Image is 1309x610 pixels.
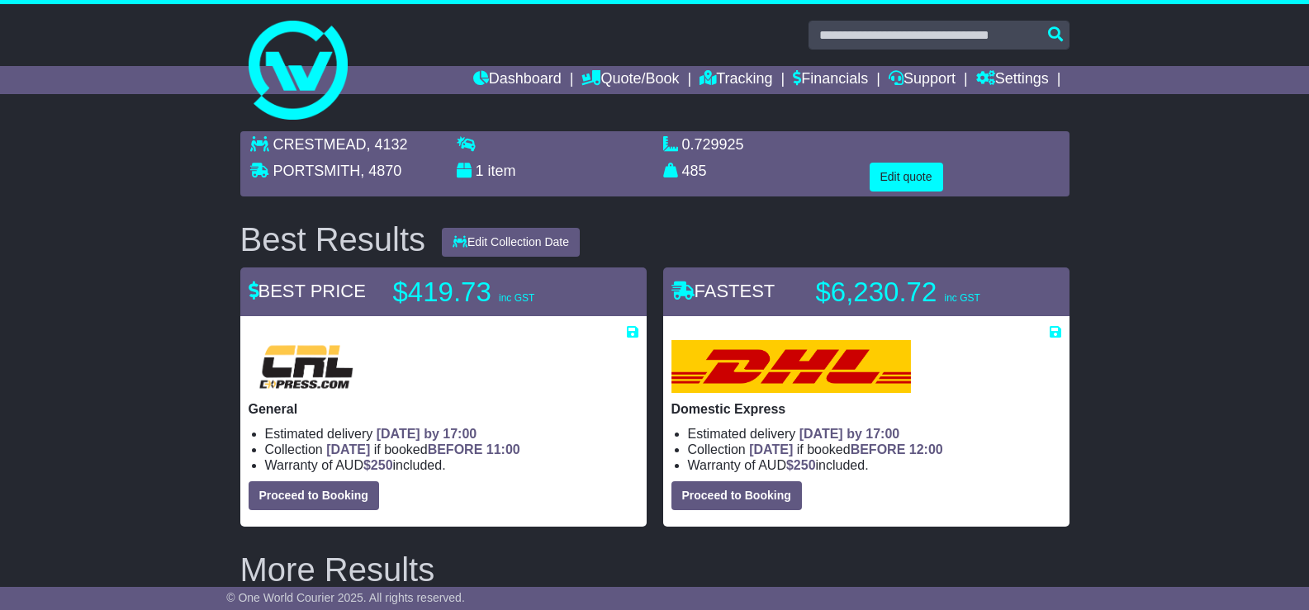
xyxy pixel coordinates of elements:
li: Warranty of AUD included. [688,457,1061,473]
li: Estimated delivery [688,426,1061,442]
span: , 4132 [367,136,408,153]
span: 250 [371,458,393,472]
a: Dashboard [473,66,562,94]
span: 0.729925 [682,136,744,153]
span: , 4870 [360,163,401,179]
span: 485 [682,163,707,179]
span: © One World Courier 2025. All rights reserved. [226,591,465,604]
p: $419.73 [393,276,600,309]
span: [DATE] by 17:00 [799,427,900,441]
span: 11:00 [486,442,520,456]
span: $ [786,458,816,472]
button: Proceed to Booking [671,481,802,510]
h2: More Results [240,551,1069,588]
button: Edit quote [870,163,943,192]
span: inc GST [499,292,534,304]
button: Edit Collection Date [442,228,580,257]
span: $ [363,458,393,472]
span: 1 [476,163,484,179]
li: Estimated delivery [265,426,638,442]
a: Financials [793,66,868,94]
span: BEST PRICE [249,281,366,301]
span: item [488,163,516,179]
p: General [249,401,638,417]
a: Quote/Book [581,66,679,94]
span: 12:00 [909,442,943,456]
span: if booked [749,442,942,456]
span: PORTSMITH [273,163,361,179]
span: CRESTMEAD [273,136,367,153]
div: Best Results [232,221,434,258]
span: inc GST [944,292,979,304]
a: Tracking [700,66,772,94]
img: CRL: General [249,340,364,393]
span: [DATE] by 17:00 [377,427,477,441]
li: Collection [688,442,1061,457]
p: Domestic Express [671,401,1061,417]
p: $6,230.72 [816,276,1022,309]
li: Collection [265,442,638,457]
a: Support [889,66,956,94]
span: [DATE] [326,442,370,456]
button: Proceed to Booking [249,481,379,510]
li: Warranty of AUD included. [265,457,638,473]
span: 250 [794,458,816,472]
span: [DATE] [749,442,793,456]
span: BEFORE [428,442,483,456]
span: BEFORE [851,442,906,456]
img: DHL: Domestic Express [671,340,911,393]
a: Settings [976,66,1049,94]
span: FASTEST [671,281,775,301]
span: if booked [326,442,519,456]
